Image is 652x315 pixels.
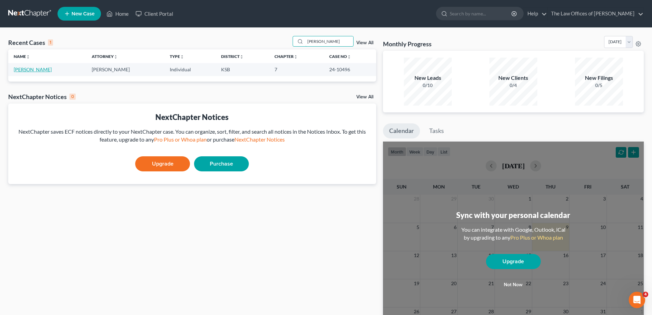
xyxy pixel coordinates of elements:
[14,66,52,72] a: [PERSON_NAME]
[450,7,512,20] input: Search by name...
[383,40,432,48] h3: Monthly Progress
[240,55,244,59] i: unfold_more
[629,292,645,308] iframe: Intercom live chat
[294,55,298,59] i: unfold_more
[459,226,568,242] div: You can integrate with Google, Outlook, iCal by upgrading to any
[347,55,351,59] i: unfold_more
[26,55,30,59] i: unfold_more
[356,40,373,45] a: View All
[180,55,184,59] i: unfold_more
[216,63,269,76] td: KSB
[14,112,371,122] div: NextChapter Notices
[164,63,216,76] td: Individual
[48,39,53,46] div: 1
[356,95,373,99] a: View All
[72,11,94,16] span: New Case
[103,8,132,20] a: Home
[548,8,643,20] a: The Law Offices of [PERSON_NAME]
[114,55,118,59] i: unfold_more
[456,210,570,220] div: Sync with your personal calendar
[194,156,249,171] a: Purchase
[86,63,164,76] td: [PERSON_NAME]
[575,82,623,89] div: 0/5
[135,156,190,171] a: Upgrade
[154,136,207,143] a: Pro Plus or Whoa plan
[575,74,623,82] div: New Filings
[404,74,452,82] div: New Leads
[404,82,452,89] div: 0/10
[329,54,351,59] a: Case Nounfold_more
[170,54,184,59] a: Typeunfold_more
[14,128,371,144] div: NextChapter saves ECF notices directly to your NextChapter case. You can organize, sort, filter, ...
[486,254,541,269] a: Upgrade
[8,93,76,101] div: NextChapter Notices
[269,63,323,76] td: 7
[305,36,353,46] input: Search by name...
[234,136,285,143] a: NextChapter Notices
[486,278,541,292] button: Not now
[489,82,537,89] div: 0/4
[383,123,420,138] a: Calendar
[524,8,547,20] a: Help
[69,94,76,100] div: 0
[8,38,53,47] div: Recent Cases
[132,8,177,20] a: Client Portal
[324,63,376,76] td: 24-10496
[489,74,537,82] div: New Clients
[643,292,648,297] span: 4
[423,123,450,138] a: Tasks
[510,234,563,241] a: Pro Plus or Whoa plan
[274,54,298,59] a: Chapterunfold_more
[221,54,244,59] a: Districtunfold_more
[14,54,30,59] a: Nameunfold_more
[92,54,118,59] a: Attorneyunfold_more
